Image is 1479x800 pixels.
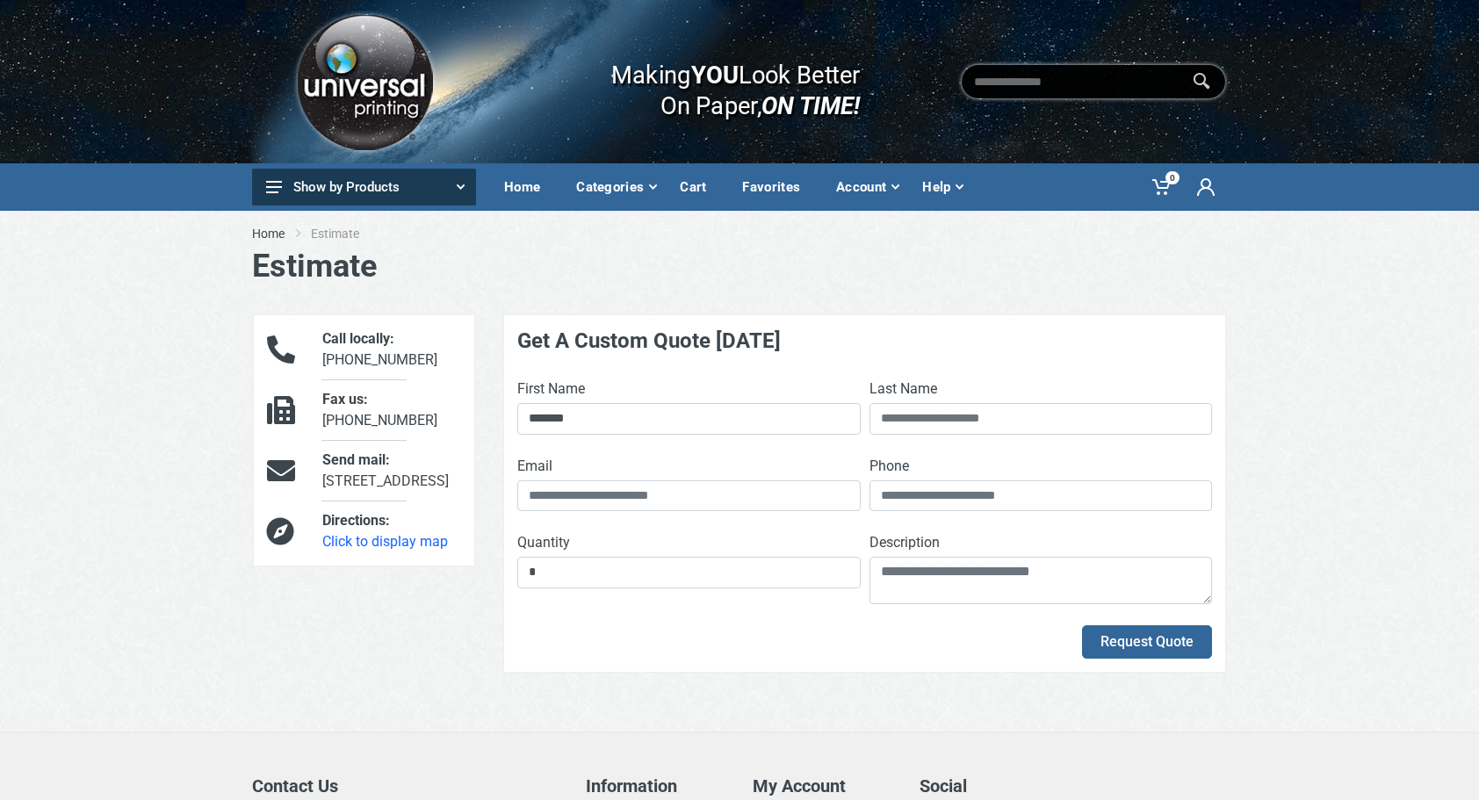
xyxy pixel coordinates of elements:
h5: My Account [753,775,893,796]
span: Call locally: [322,330,394,347]
span: Fax us: [322,391,368,407]
h5: Contact Us [252,775,559,796]
a: Home [252,225,285,242]
li: Estimate [311,225,386,242]
a: Home [492,163,564,211]
h4: Get A Custom Quote [DATE] [517,328,1212,354]
span: 0 [1165,171,1180,184]
label: Phone [869,456,909,477]
label: Email [517,456,552,477]
a: 0 [1140,163,1185,211]
div: [STREET_ADDRESS] [309,450,474,492]
span: Send mail: [322,451,390,468]
div: Making Look Better On Paper, [576,42,860,121]
div: Favorites [730,169,824,205]
label: First Name [517,378,585,400]
label: Last Name [869,378,937,400]
a: Favorites [730,163,824,211]
h1: Estimate [252,248,1227,285]
label: Description [869,532,940,553]
div: Cart [667,169,730,205]
div: Account [824,169,910,205]
h5: Information [586,775,726,796]
div: Home [492,169,564,205]
b: YOU [690,60,738,90]
a: Click to display map [322,533,448,550]
div: Help [910,169,974,205]
label: Quantity [517,532,570,553]
div: [PHONE_NUMBER] [309,328,474,371]
div: [PHONE_NUMBER] [309,389,474,431]
nav: breadcrumb [252,225,1227,242]
button: Request Quote [1082,625,1212,659]
span: Directions: [322,512,390,529]
div: Categories [564,169,667,205]
h5: Social [920,775,1227,796]
i: ON TIME! [761,90,860,120]
button: Show by Products [252,169,476,205]
a: Cart [667,163,730,211]
img: Logo.png [291,8,438,156]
